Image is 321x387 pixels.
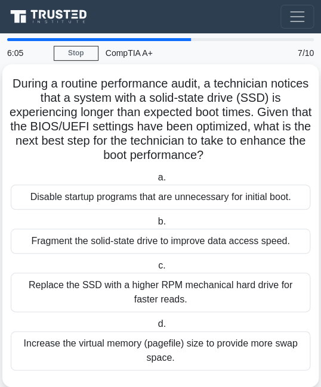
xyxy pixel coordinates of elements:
[158,319,166,329] span: d.
[11,331,310,370] div: Increase the virtual memory (pagefile) size to provide more swap space.
[280,5,314,29] button: Toggle navigation
[158,260,165,270] span: c.
[54,46,98,61] a: Stop
[11,185,310,210] div: Disable startup programs that are unnecessary for initial boot.
[267,41,321,65] div: 7/10
[158,172,166,182] span: a.
[98,41,268,65] div: CompTIA A+
[11,229,310,254] div: Fragment the solid-state drive to improve data access speed.
[11,273,310,312] div: Replace the SSD with a higher RPM mechanical hard drive for faster reads.
[10,76,311,163] h5: During a routine performance audit, a technician notices that a system with a solid-state drive (...
[158,216,166,226] span: b.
